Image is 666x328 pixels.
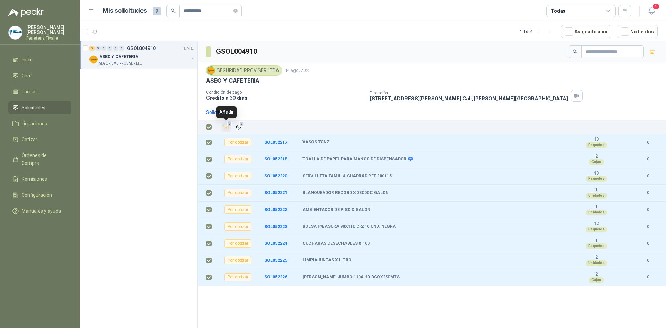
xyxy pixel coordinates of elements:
[589,277,604,283] div: Cajas
[127,46,156,51] p: GSOL004910
[221,122,231,132] button: Añadir
[233,8,238,14] span: close-circle
[551,7,565,15] div: Todas
[89,44,196,66] a: 9 0 0 0 0 0 GSOL004910[DATE] Company LogoASEO Y CAFETERIASEGURIDAD PROVISER LTDA
[638,240,658,247] b: 0
[239,121,244,127] span: 9
[572,221,620,227] b: 12
[302,258,351,263] b: LIMPIAJUNTAS X LITRO
[224,256,251,264] div: Por cotizar
[561,25,611,38] button: Asignado a mi
[233,9,238,13] span: close-circle
[8,101,71,114] a: Solicitudes
[103,6,147,16] h1: Mis solicitudes
[8,53,71,66] a: Inicio
[264,190,287,195] a: SOL052221
[224,172,251,180] div: Por cotizar
[206,90,364,95] p: Condición de pago
[206,95,364,101] p: Crédito a 30 días
[572,187,620,193] b: 1
[264,258,287,263] a: SOL052225
[9,26,22,39] img: Company Logo
[572,154,620,159] b: 2
[638,173,658,179] b: 0
[586,193,607,199] div: Unidades
[302,190,389,196] b: BLANQUEADOR RECORD X 3800CC GALON
[285,67,311,74] p: 14 ago, 2025
[370,95,568,101] p: [STREET_ADDRESS][PERSON_NAME] Cali , [PERSON_NAME][GEOGRAPHIC_DATA]
[227,121,232,127] span: 9
[107,46,112,51] div: 0
[183,45,195,52] p: [DATE]
[224,189,251,197] div: Por cotizar
[8,188,71,202] a: Configuración
[8,204,71,218] a: Manuales y ayuda
[22,207,61,215] span: Manuales y ayuda
[638,190,658,196] b: 0
[224,239,251,248] div: Por cotizar
[224,222,251,231] div: Por cotizar
[22,72,32,79] span: Chat
[264,275,287,279] a: SOL052226
[302,174,392,179] b: SERVILLETA FAMILIA CUADRAD REF 200115
[95,46,101,51] div: 0
[22,136,37,143] span: Cotizar
[586,142,607,148] div: Paquetes
[520,26,555,37] div: 1 - 1 de 1
[153,7,161,15] span: 9
[370,91,568,95] p: Dirección
[264,157,287,161] a: SOL052218
[586,227,607,232] div: Paquetes
[645,5,658,17] button: 1
[264,224,287,229] a: SOL052223
[302,241,370,246] b: CUCHARAS DESECHABLES X 100
[224,155,251,163] div: Por cotizar
[119,46,124,51] div: 0
[264,207,287,212] a: SOL052222
[638,257,658,264] b: 0
[264,140,287,145] a: SOL052217
[224,273,251,281] div: Por cotizar
[572,204,620,210] b: 1
[302,140,330,145] b: VASOS 7ONZ
[206,77,259,84] p: ASEO Y CAFETERIA
[113,46,118,51] div: 0
[572,272,620,277] b: 2
[264,241,287,246] a: SOL052224
[586,210,607,215] div: Unidades
[8,149,71,170] a: Órdenes de Compra
[572,171,620,176] b: 10
[22,175,47,183] span: Remisiones
[22,88,37,95] span: Tareas
[22,104,45,111] span: Solicitudes
[22,120,47,127] span: Licitaciones
[99,61,143,66] p: SEGURIDAD PROVISER LTDA
[207,67,215,74] img: Company Logo
[572,255,620,260] b: 2
[8,85,71,98] a: Tareas
[638,274,658,280] b: 0
[216,46,258,57] h3: GSOL004910
[572,238,620,244] b: 1
[617,25,658,38] button: No Leídos
[26,25,71,35] p: [PERSON_NAME] [PERSON_NAME]
[22,152,65,167] span: Órdenes de Compra
[572,137,620,142] b: 10
[216,106,237,118] div: Añadir
[234,123,243,132] button: Ignorar
[99,53,138,60] p: ASEO Y CAFETERIA
[26,36,71,40] p: Ferreteria Fivalle
[638,139,658,146] b: 0
[638,156,658,162] b: 0
[586,176,607,182] div: Paquetes
[264,174,287,178] a: SOL052220
[586,260,607,266] div: Unidades
[638,224,658,230] b: 0
[302,207,370,213] b: AMBIENTADOR DE PISO X GALON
